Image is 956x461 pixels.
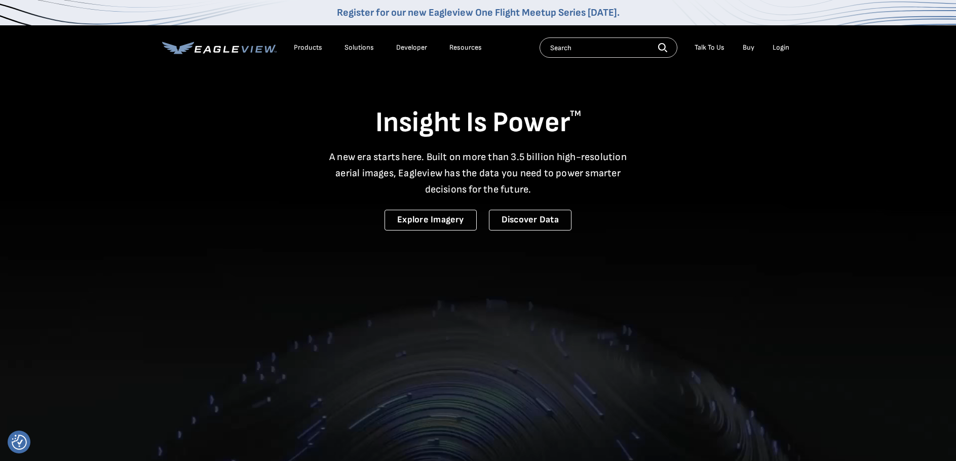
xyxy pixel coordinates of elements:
[323,149,633,198] p: A new era starts here. Built on more than 3.5 billion high-resolution aerial images, Eagleview ha...
[396,43,427,52] a: Developer
[337,7,620,19] a: Register for our new Eagleview One Flight Meetup Series [DATE].
[489,210,571,230] a: Discover Data
[743,43,754,52] a: Buy
[695,43,724,52] div: Talk To Us
[12,435,27,450] button: Consent Preferences
[12,435,27,450] img: Revisit consent button
[162,105,794,141] h1: Insight Is Power
[385,210,477,230] a: Explore Imagery
[773,43,789,52] div: Login
[540,37,677,58] input: Search
[345,43,374,52] div: Solutions
[570,109,581,119] sup: TM
[294,43,322,52] div: Products
[449,43,482,52] div: Resources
